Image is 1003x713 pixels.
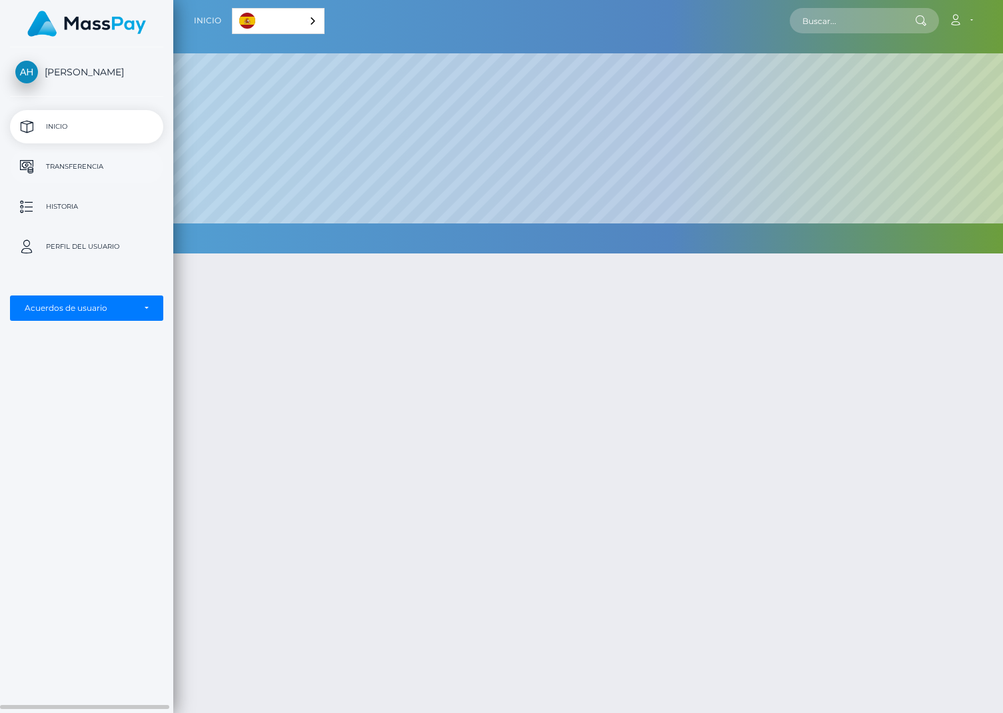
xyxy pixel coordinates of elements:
p: Perfil del usuario [15,237,158,257]
a: Perfil del usuario [10,230,163,263]
p: Transferencia [15,157,158,177]
a: Transferencia [10,150,163,183]
button: Acuerdos de usuario [10,295,163,321]
a: Historia [10,190,163,223]
img: MassPay [27,11,146,37]
span: [PERSON_NAME] [10,66,163,78]
a: Inicio [10,110,163,143]
aside: Language selected: Español [232,8,325,34]
p: Inicio [15,117,158,137]
a: Español [233,9,324,33]
div: Acuerdos de usuario [25,303,134,313]
p: Historia [15,197,158,217]
a: Inicio [194,7,221,35]
div: Language [232,8,325,34]
input: Buscar... [790,8,915,33]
